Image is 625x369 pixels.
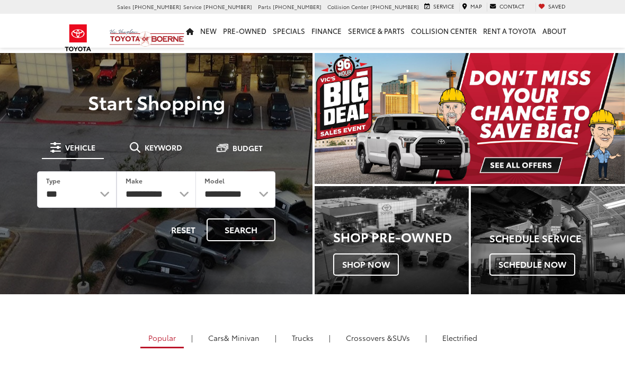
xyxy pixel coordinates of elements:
[408,14,480,48] a: Collision Center
[203,3,252,11] span: [PHONE_NUMBER]
[126,176,142,185] label: Make
[327,3,369,11] span: Collision Center
[200,329,267,347] a: Cars
[204,176,225,185] label: Model
[273,3,322,11] span: [PHONE_NUMBER]
[22,91,290,112] p: Start Shopping
[423,332,430,343] li: |
[284,329,322,347] a: Trucks
[471,186,625,294] div: Toyota
[117,3,131,11] span: Sales
[487,3,527,12] a: Contact
[65,144,95,151] span: Vehicle
[197,14,220,48] a: New
[315,53,625,184] img: Big Deal Sales Event
[140,329,184,348] a: Popular
[58,21,98,55] img: Toyota
[132,3,181,11] span: [PHONE_NUMBER]
[315,53,625,184] div: carousel slide number 1 of 1
[308,14,345,48] a: Finance
[233,144,263,152] span: Budget
[162,218,204,241] button: Reset
[46,176,60,185] label: Type
[535,3,568,12] a: My Saved Vehicles
[338,329,418,347] a: SUVs
[499,2,524,10] span: Contact
[459,3,485,12] a: Map
[109,29,185,47] img: Vic Vaughan Toyota of Boerne
[258,3,271,11] span: Parts
[434,329,485,347] a: Electrified
[470,2,482,10] span: Map
[422,3,457,12] a: Service
[345,14,408,48] a: Service & Parts: Opens in a new tab
[207,218,275,241] button: Search
[539,14,569,48] a: About
[333,253,399,276] span: Shop Now
[333,230,469,243] h3: Shop Pre-Owned
[315,186,469,294] div: Toyota
[224,332,260,343] span: & Minivan
[220,14,270,48] a: Pre-Owned
[183,3,202,11] span: Service
[270,14,308,48] a: Specials
[471,186,625,294] a: Schedule Service Schedule Now
[480,14,539,48] a: Rent a Toyota
[326,332,333,343] li: |
[370,3,419,11] span: [PHONE_NUMBER]
[145,144,182,151] span: Keyword
[315,186,469,294] a: Shop Pre-Owned Shop Now
[315,53,625,184] section: Carousel section with vehicle pictures - may contain disclaimers.
[189,332,195,343] li: |
[433,2,454,10] span: Service
[548,2,566,10] span: Saved
[489,253,575,276] span: Schedule Now
[272,332,279,343] li: |
[183,14,197,48] a: Home
[489,233,625,244] h4: Schedule Service
[346,332,392,343] span: Crossovers &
